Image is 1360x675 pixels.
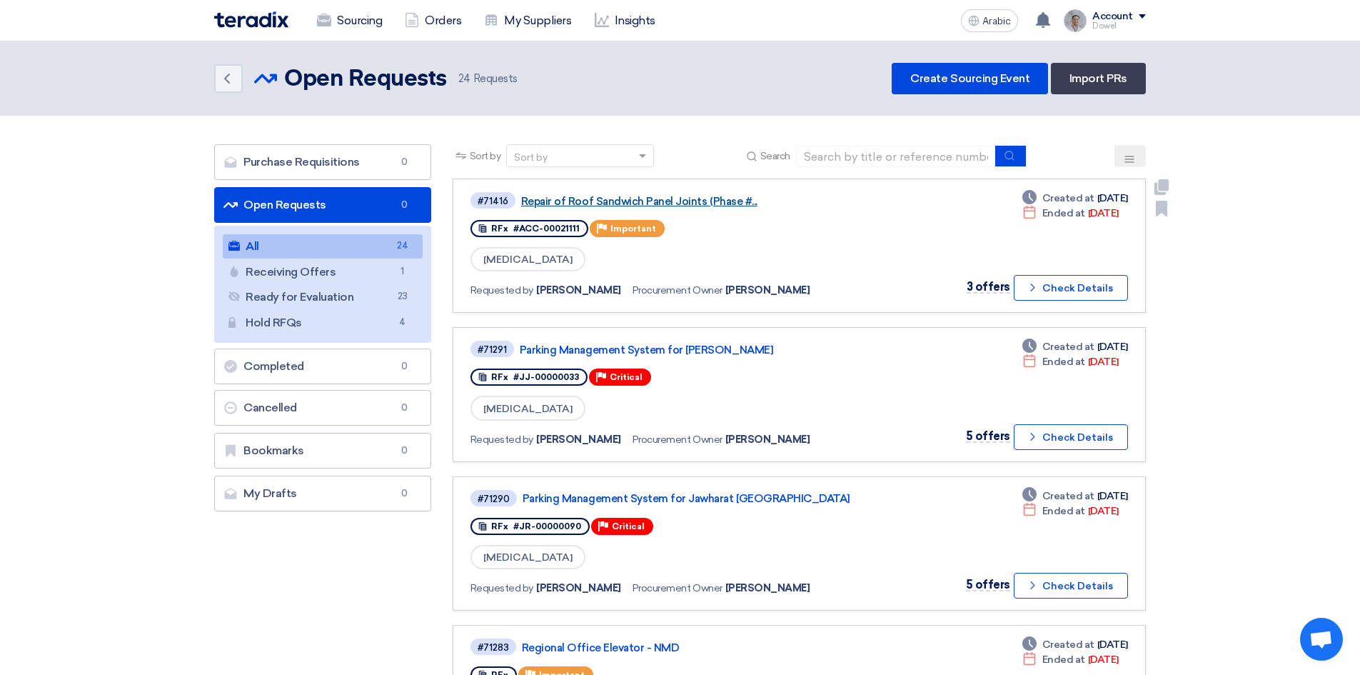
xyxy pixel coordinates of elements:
font: [DATE] [1097,341,1128,353]
font: Ended at [1042,654,1085,666]
a: Repair of Roof Sandwich Panel Joints (Phase #... [521,195,878,208]
a: Cancelled0 [214,390,431,426]
font: Sourcing [337,14,382,27]
font: Check Details [1042,431,1113,444]
input: Search by title or reference number [796,146,996,167]
font: Dowel [1092,21,1117,31]
font: #ACC-00021111 [513,224,580,234]
font: [DATE] [1097,490,1128,502]
font: Arabic [982,15,1011,27]
font: Requested by [470,582,533,594]
font: 0 [401,488,408,499]
font: [PERSON_NAME] [725,582,810,594]
img: Teradix logo [214,11,288,28]
font: Requested by [470,434,533,446]
font: Procurement Owner [633,284,722,296]
font: Open Requests [243,198,326,211]
font: [DATE] [1088,207,1119,219]
font: [PERSON_NAME] [536,284,621,296]
font: Search [760,150,790,162]
button: Arabic [961,9,1018,32]
font: #71283 [478,642,509,653]
a: My Suppliers [473,5,583,36]
font: RFx [491,372,508,382]
font: Create Sourcing Event [910,71,1029,85]
font: 0 [401,199,408,210]
font: Check Details [1042,580,1113,592]
font: 5 offers [966,429,1010,443]
div: Open chat [1300,618,1343,661]
a: Open Requests0 [214,187,431,223]
font: Orders [425,14,461,27]
font: Hold RFQs [246,316,302,329]
font: 23 [398,291,408,301]
font: Receiving Offers [246,265,336,279]
font: Regional Office Elevator - NMD [522,641,680,654]
a: Regional Office Elevator - NMD [522,641,879,654]
font: Completed [243,359,304,373]
font: Sort by [470,150,501,162]
font: My Suppliers [504,14,571,27]
font: Created at [1042,639,1094,651]
font: [DATE] [1088,654,1119,666]
font: #71290 [478,494,510,504]
a: Orders [393,5,473,36]
font: Open Requests [284,68,447,91]
font: Created at [1042,490,1094,502]
font: 24 [397,240,408,251]
font: Parking Management System for [PERSON_NAME] [520,344,773,356]
button: Check Details [1014,573,1128,599]
font: 1 [401,266,404,276]
a: Parking Management System for Jawharat [GEOGRAPHIC_DATA] [523,492,880,505]
font: Critical [612,521,645,531]
font: Repair of Roof Sandwich Panel Joints (Phase #... [521,195,757,208]
a: Insights [583,5,667,36]
font: [DATE] [1097,639,1128,651]
button: Check Details [1014,275,1128,301]
font: RFx [491,224,508,234]
font: Ended at [1042,207,1085,219]
font: 24 [458,72,470,85]
font: [PERSON_NAME] [725,434,810,446]
font: Critical [610,372,643,382]
font: Requests [473,72,518,85]
a: Purchase Requisitions0 [214,144,431,180]
button: Check Details [1014,424,1128,450]
font: 3 offers [967,280,1010,294]
a: Parking Management System for [PERSON_NAME] [520,344,877,356]
img: IMG_1753965247717.jpg [1064,9,1087,32]
font: [PERSON_NAME] [725,284,810,296]
font: 0 [401,445,408,456]
font: Bookmarks [243,444,304,457]
a: Sourcing [306,5,393,36]
font: [MEDICAL_DATA] [483,551,573,564]
font: Ended at [1042,356,1085,368]
font: Ended at [1042,505,1085,517]
font: My Drafts [243,486,297,500]
font: 0 [401,156,408,167]
a: Import PRs [1051,63,1146,94]
font: Created at [1042,341,1094,353]
font: [MEDICAL_DATA] [483,403,573,415]
font: 0 [401,402,408,413]
font: [DATE] [1088,505,1119,517]
font: #JR-00000090 [513,521,581,531]
font: Created at [1042,192,1094,204]
font: Purchase Requisitions [243,155,360,169]
font: All [246,239,259,253]
font: [PERSON_NAME] [536,434,621,446]
font: [DATE] [1097,192,1128,204]
font: Insights [615,14,655,27]
font: Ready for Evaluation [246,290,353,304]
font: Requested by [470,284,533,296]
font: Procurement Owner [633,434,722,446]
a: Completed0 [214,349,431,384]
font: Import PRs [1069,71,1127,85]
font: #JJ-00000033 [513,372,579,382]
a: My Drafts0 [214,476,431,511]
font: 4 [399,316,406,327]
font: #71291 [478,344,507,355]
font: Account [1092,10,1133,22]
font: [MEDICAL_DATA] [483,254,573,266]
font: Sort by [514,151,548,164]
